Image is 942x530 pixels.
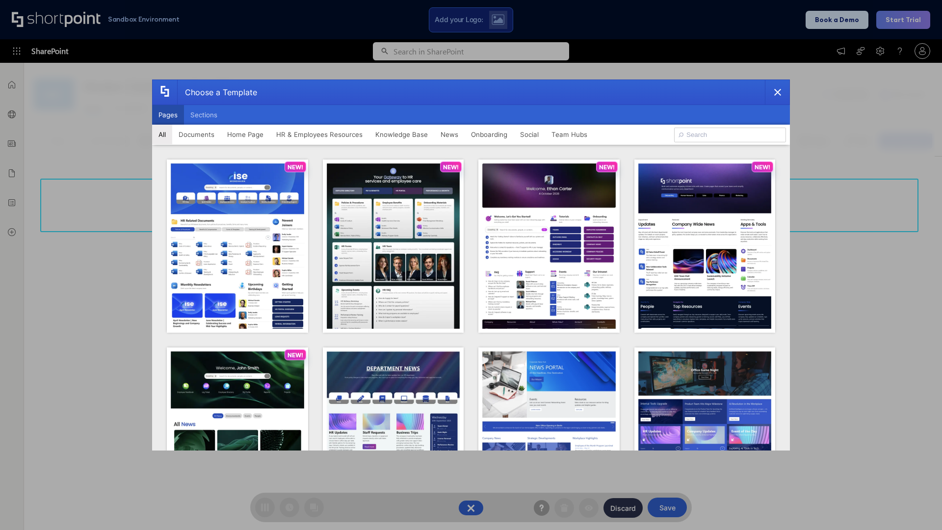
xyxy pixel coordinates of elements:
[599,163,615,171] p: NEW!
[514,125,545,144] button: Social
[465,125,514,144] button: Onboarding
[443,163,459,171] p: NEW!
[152,105,184,125] button: Pages
[152,125,172,144] button: All
[270,125,369,144] button: HR & Employees Resources
[893,483,942,530] iframe: Chat Widget
[545,125,594,144] button: Team Hubs
[177,80,257,105] div: Choose a Template
[288,351,303,359] p: NEW!
[152,79,790,450] div: template selector
[172,125,221,144] button: Documents
[184,105,224,125] button: Sections
[434,125,465,144] button: News
[221,125,270,144] button: Home Page
[288,163,303,171] p: NEW!
[755,163,770,171] p: NEW!
[674,128,786,142] input: Search
[369,125,434,144] button: Knowledge Base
